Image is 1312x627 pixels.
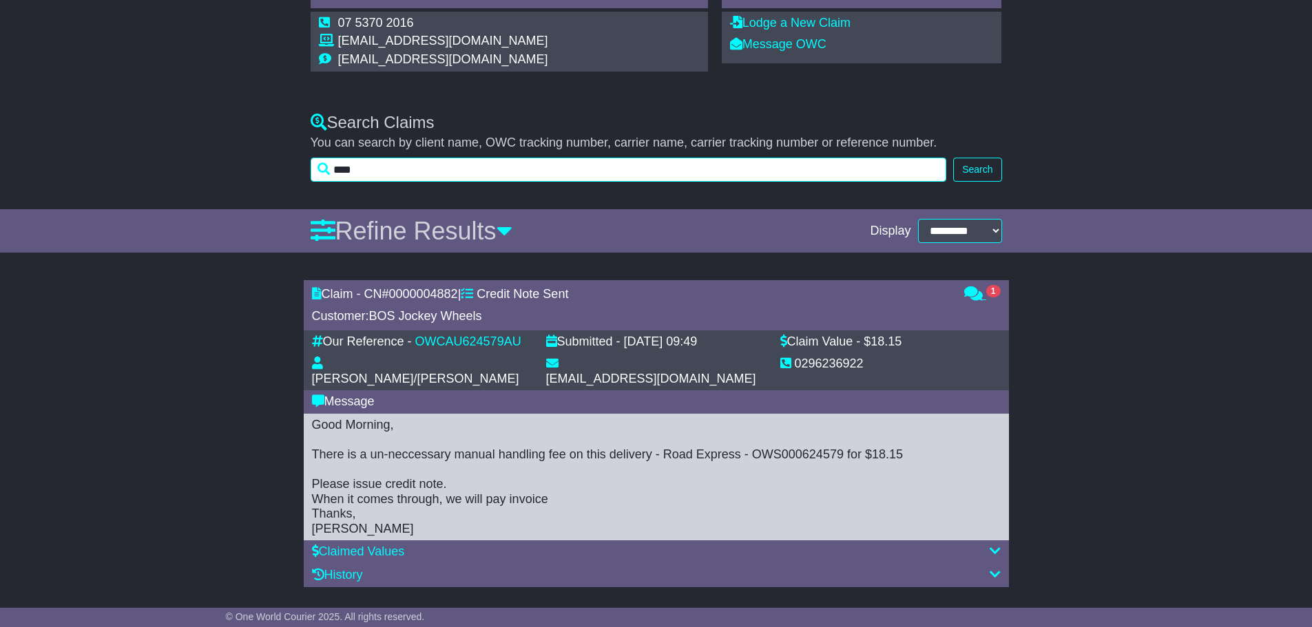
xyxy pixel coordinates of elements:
[624,334,698,350] div: [DATE] 09:49
[312,372,519,387] div: [PERSON_NAME]/[PERSON_NAME]
[870,224,910,239] span: Display
[546,334,621,350] div: Submitted -
[312,568,363,582] a: History
[415,334,521,348] a: OWCAU624579AU
[312,568,1001,583] div: History
[369,309,482,323] span: BOS Jockey Wheels
[477,287,568,301] span: Credit Note Sent
[338,34,548,52] td: [EMAIL_ADDRESS][DOMAIN_NAME]
[311,217,512,245] a: Refine Results
[312,544,405,558] a: Claimed Values
[986,285,1001,297] span: 1
[338,16,548,34] td: 07 5370 2016
[953,158,1001,182] button: Search
[780,334,861,350] div: Claim Value -
[389,287,458,301] span: 0000004882
[312,418,1001,537] div: Good Morning, There is a un-neccessary manual handling fee on this delivery - Road Express - OWS0...
[312,334,412,350] div: Our Reference -
[312,394,1001,410] div: Message
[312,544,1001,560] div: Claimed Values
[546,372,756,387] div: [EMAIL_ADDRESS][DOMAIN_NAME]
[964,288,1001,301] a: 1
[312,287,950,302] div: Claim - CN# |
[312,309,950,324] div: Customer:
[338,52,548,67] td: [EMAIL_ADDRESS][DOMAIN_NAME]
[226,611,425,622] span: © One World Courier 2025. All rights reserved.
[730,16,851,30] a: Lodge a New Claim
[795,357,864,372] div: 0296236922
[864,334,902,350] div: $18.15
[311,113,1002,133] div: Search Claims
[311,136,1002,151] p: You can search by client name, OWC tracking number, carrier name, carrier tracking number or refe...
[730,37,826,51] a: Message OWC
